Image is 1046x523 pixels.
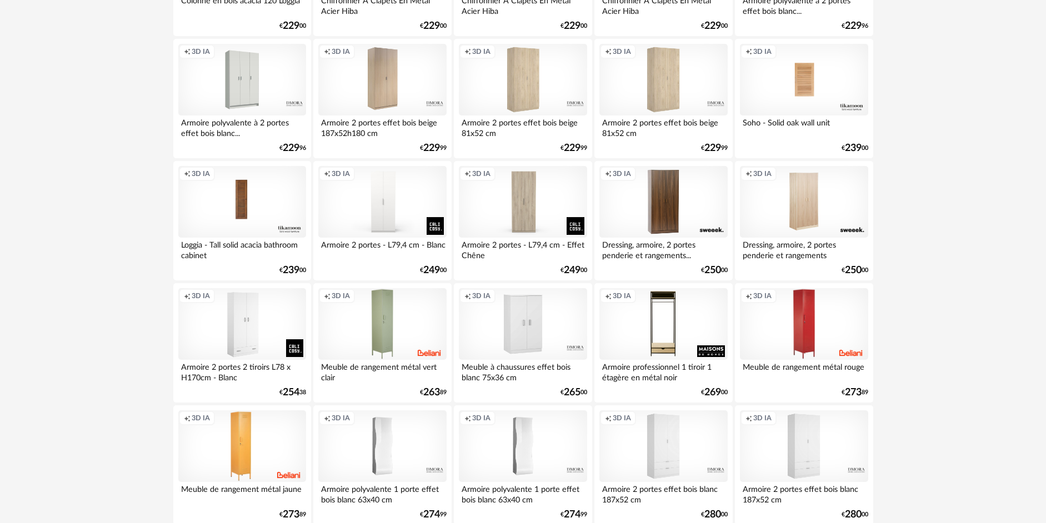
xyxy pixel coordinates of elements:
a: Creation icon 3D IA Dressing, armoire, 2 portes penderie et rangements €25000 [735,161,873,281]
span: 274 [564,511,580,519]
span: 3D IA [472,414,491,423]
span: Creation icon [745,414,752,423]
div: Armoire 2 portes effet bois beige 187x52h180 cm [318,115,446,138]
div: Meuble de rangement métal rouge [740,360,868,382]
a: Creation icon 3D IA Soho - Solid oak wall unit €23900 [735,39,873,159]
span: 269 [704,389,721,396]
div: € 99 [701,144,728,152]
span: 273 [845,389,862,396]
div: € 38 [279,389,306,396]
span: Creation icon [464,291,471,300]
span: 280 [845,511,862,519]
span: 3D IA [613,169,631,178]
div: € 89 [842,389,868,396]
span: 254 [283,389,299,396]
span: 229 [564,22,580,30]
span: 273 [283,511,299,519]
a: Creation icon 3D IA Armoire polyvalente à 2 portes effet bois blanc... €22996 [173,39,311,159]
div: Armoire 2 portes - L79,4 cm - Effet Chêne [459,238,587,260]
div: € 00 [420,22,447,30]
div: Armoire 2 portes effet bois blanc 187x52 cm [599,482,727,504]
span: Creation icon [324,291,331,300]
span: Creation icon [184,47,191,56]
div: € 00 [420,266,447,274]
span: Creation icon [464,414,471,423]
span: Creation icon [184,414,191,423]
div: € 00 [560,389,587,396]
a: Creation icon 3D IA Loggia - Tall solid acacia bathroom cabinet €23900 [173,161,311,281]
div: Armoire 2 portes effet bois beige 81x52 cm [459,115,587,138]
span: 3D IA [332,47,350,56]
div: € 99 [420,511,447,519]
div: Dressing, armoire, 2 portes penderie et rangements [740,238,868,260]
span: 239 [283,266,299,274]
span: 229 [283,22,299,30]
div: Loggia - Tall solid acacia bathroom cabinet [178,238,306,260]
div: Armoire professionnel 1 tiroir 1 étagère en métal noir [599,360,727,382]
span: Creation icon [464,47,471,56]
div: Armoire 2 portes - L79,4 cm - Blanc [318,238,446,260]
span: Creation icon [605,169,612,178]
span: Creation icon [184,291,191,300]
span: 229 [564,144,580,152]
span: 3D IA [613,291,631,300]
a: Creation icon 3D IA Dressing, armoire, 2 portes penderie et rangements... €25000 [594,161,732,281]
span: 3D IA [192,414,210,423]
span: 3D IA [472,47,491,56]
div: € 99 [560,144,587,152]
span: 250 [704,266,721,274]
a: Creation icon 3D IA Armoire 2 portes - L79,4 cm - Effet Chêne €24900 [454,161,592,281]
a: Creation icon 3D IA Armoire 2 portes effet bois beige 81x52 cm €22999 [454,39,592,159]
div: Armoire polyvalente 1 porte effet bois blanc 63x40 cm [459,482,587,504]
span: 3D IA [192,47,210,56]
span: 250 [845,266,862,274]
a: Creation icon 3D IA Armoire 2 portes effet bois beige 81x52 cm €22999 [594,39,732,159]
span: 229 [704,22,721,30]
a: Creation icon 3D IA Meuble de rangement métal rouge €27389 [735,283,873,403]
div: Armoire 2 portes effet bois blanc 187x52 cm [740,482,868,504]
span: 3D IA [613,47,631,56]
span: Creation icon [324,47,331,56]
div: € 99 [420,144,447,152]
div: Meuble de rangement métal jaune [178,482,306,504]
span: 229 [283,144,299,152]
span: Creation icon [745,291,752,300]
span: 3D IA [613,414,631,423]
div: € 00 [279,266,306,274]
a: Creation icon 3D IA Meuble de rangement métal vert clair €26389 [313,283,451,403]
span: Creation icon [605,291,612,300]
span: 280 [704,511,721,519]
span: 3D IA [753,47,772,56]
div: € 00 [842,511,868,519]
div: € 00 [701,266,728,274]
span: 274 [423,511,440,519]
div: Meuble de rangement métal vert clair [318,360,446,382]
a: Creation icon 3D IA Meuble à chaussures effet bois blanc 75x36 cm €26500 [454,283,592,403]
span: 3D IA [472,169,491,178]
div: € 96 [279,144,306,152]
span: 3D IA [753,414,772,423]
span: 229 [423,144,440,152]
a: Creation icon 3D IA Armoire 2 portes - L79,4 cm - Blanc €24900 [313,161,451,281]
div: € 00 [279,22,306,30]
span: 249 [564,266,580,274]
div: € 00 [842,266,868,274]
div: Meuble à chaussures effet bois blanc 75x36 cm [459,360,587,382]
span: Creation icon [464,169,471,178]
span: Creation icon [605,414,612,423]
span: 3D IA [753,291,772,300]
div: € 89 [279,511,306,519]
span: 3D IA [332,414,350,423]
span: 3D IA [332,291,350,300]
div: Armoire polyvalente 1 porte effet bois blanc 63x40 cm [318,482,446,504]
span: Creation icon [184,169,191,178]
div: € 00 [560,22,587,30]
div: Armoire 2 portes effet bois beige 81x52 cm [599,115,727,138]
div: € 00 [842,144,868,152]
span: 229 [845,22,862,30]
span: 229 [704,144,721,152]
div: Soho - Solid oak wall unit [740,115,868,138]
span: Creation icon [745,47,752,56]
span: 263 [423,389,440,396]
span: 249 [423,266,440,274]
